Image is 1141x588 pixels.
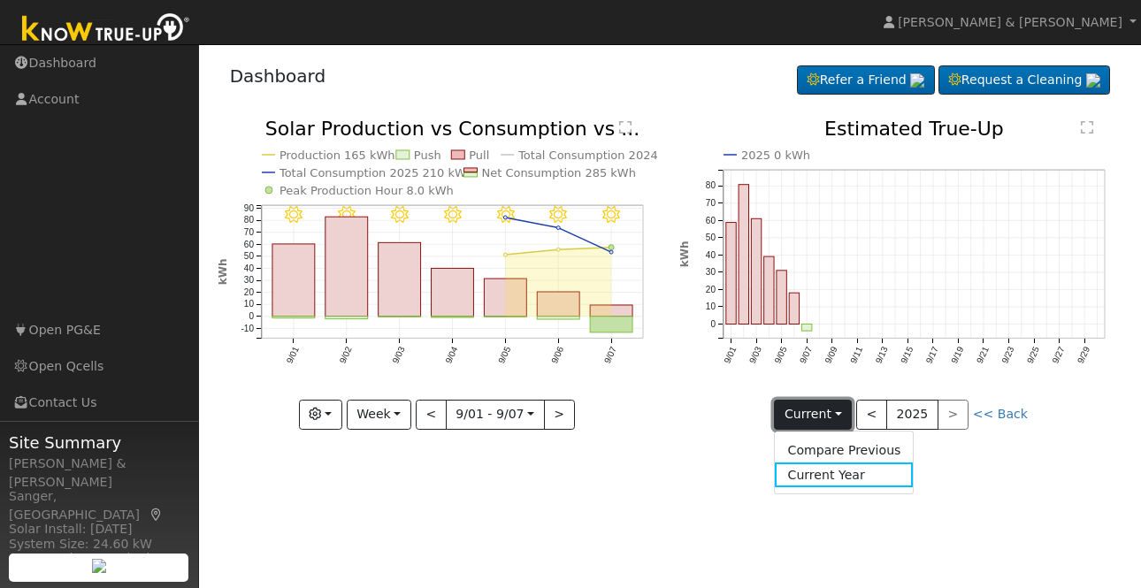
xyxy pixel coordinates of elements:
i: 9/01 - Clear [285,206,302,224]
rect: onclick="" [764,256,774,324]
div: [PERSON_NAME] & [PERSON_NAME] [9,454,189,492]
div: Solar Install: [DATE] [9,520,189,538]
text: kWh [217,259,229,286]
text: 70 [706,198,716,208]
circle: onclick="" [556,248,560,251]
rect: onclick="" [378,317,420,317]
circle: onclick="" [503,253,507,256]
rect: onclick="" [726,223,736,325]
div: System Size: 24.60 kW [9,535,189,554]
rect: onclick="" [802,325,812,332]
text: 40 [243,263,254,273]
text: 60 [706,216,716,225]
text: 9/01 [722,345,738,365]
text: 9/27 [1051,345,1067,365]
span: [PERSON_NAME] & [PERSON_NAME] [898,15,1122,29]
text: 9/04 [443,345,459,365]
text: 9/13 [874,345,890,365]
text: 0 [249,311,254,321]
text: Total Consumption 2024 0 kWh [517,149,698,162]
rect: onclick="" [739,185,748,325]
text: 90 [243,203,254,213]
text: 30 [706,267,716,277]
i: 9/05 - Clear [496,206,514,224]
a: Refer a Friend [797,65,935,95]
text: 80 [706,181,716,191]
circle: onclick="" [503,216,507,219]
circle: onclick="" [609,250,613,254]
i: 9/04 - Clear [443,206,461,224]
text: 80 [243,216,254,225]
button: < [416,400,447,430]
text: Production 165 kWh [280,149,395,162]
text: 50 [243,251,254,261]
button: < [856,400,887,430]
text:  [1081,120,1093,134]
text: 9/06 [549,345,565,365]
text: 40 [706,250,716,260]
a: Dashboard [230,65,326,87]
text: Estimated True-Up [824,118,1004,140]
text: 9/05 [496,345,512,365]
circle: onclick="" [609,245,614,250]
img: Know True-Up [13,10,199,50]
rect: onclick="" [484,279,526,317]
i: 9/02 - MostlyClear [338,206,356,224]
rect: onclick="" [777,271,786,325]
button: Current [774,400,852,430]
button: 9/01 - 9/07 [446,400,545,430]
div: Storage Size: 60.0 kWh [9,549,189,568]
button: > [544,400,575,430]
rect: onclick="" [325,317,367,319]
text: Solar Production vs Consumption vs ... [264,118,639,140]
text: 9/01 [284,345,300,365]
rect: onclick="" [789,294,799,325]
div: Sanger, [GEOGRAPHIC_DATA] [9,487,189,524]
a: Compare Previous [775,438,913,462]
a: << Back [973,407,1028,421]
rect: onclick="" [378,243,420,317]
a: Current Year [775,462,913,487]
i: 9/06 - Clear [549,206,567,224]
text: 9/29 [1076,345,1091,365]
a: Request a Cleaning [938,65,1110,95]
rect: onclick="" [537,317,579,319]
rect: onclick="" [590,305,632,317]
text: 9/05 [773,345,789,365]
rect: onclick="" [272,317,315,318]
i: 9/03 - Clear [391,206,409,224]
text: 9/02 [337,345,353,365]
span: Site Summary [9,431,189,454]
button: 2025 [886,400,938,430]
text: 9/11 [848,345,864,365]
text: 10 [706,302,716,312]
text: 10 [243,300,254,309]
text: 9/03 [747,345,763,365]
text: 20 [243,287,254,297]
text: Total Consumption 2025 210 kWh [279,166,473,179]
i: 9/07 - Clear [602,206,620,224]
rect: onclick="" [325,217,367,317]
text: 9/23 [1000,345,1016,365]
text: Pull [469,149,489,162]
text: 9/21 [975,345,991,365]
rect: onclick="" [272,244,315,317]
text: 70 [243,227,254,237]
text: -10 [241,324,254,333]
rect: onclick="" [431,269,473,317]
text: 9/15 [899,345,915,365]
text: 20 [706,285,716,294]
text: Peak Production Hour 8.0 kWh [280,184,454,197]
text: 9/07 [798,345,814,365]
rect: onclick="" [751,219,761,325]
rect: onclick="" [537,292,579,317]
rect: onclick="" [484,317,526,317]
text: 0 [710,319,716,329]
a: Map [149,508,165,522]
rect: onclick="" [431,317,473,317]
text: 30 [243,276,254,286]
text: 9/17 [924,345,940,365]
text: 2025 0 kWh [741,149,810,162]
img: retrieve [910,73,924,88]
text: kWh [678,241,691,268]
